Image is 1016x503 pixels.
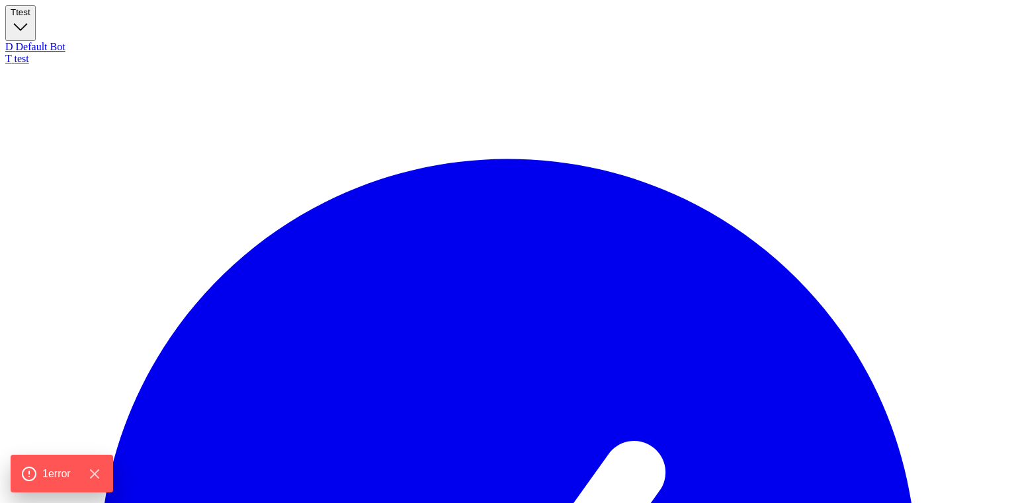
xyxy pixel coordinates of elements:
div: test [5,53,1011,65]
span: T [5,53,11,64]
span: test [16,7,30,17]
div: Default Bot [5,41,1011,53]
button: Ttest [5,5,36,41]
span: D [5,41,13,52]
span: T [11,7,16,17]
